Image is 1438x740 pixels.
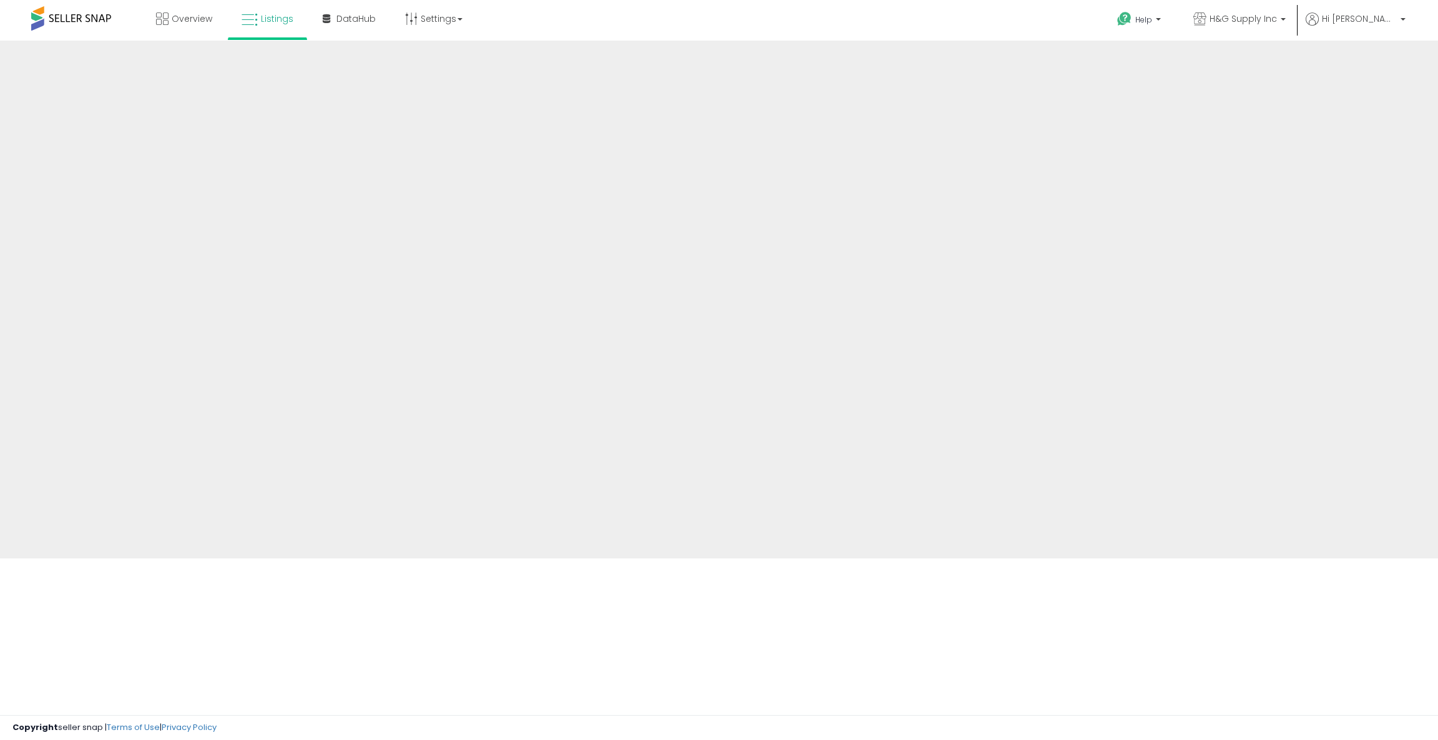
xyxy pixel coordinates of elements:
span: H&G Supply Inc [1210,12,1277,25]
a: Hi [PERSON_NAME] [1306,12,1406,41]
i: Get Help [1117,11,1132,27]
span: DataHub [336,12,376,25]
span: Overview [172,12,212,25]
span: Help [1135,14,1152,25]
span: Hi [PERSON_NAME] [1322,12,1397,25]
a: Help [1107,2,1173,41]
span: Listings [261,12,293,25]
